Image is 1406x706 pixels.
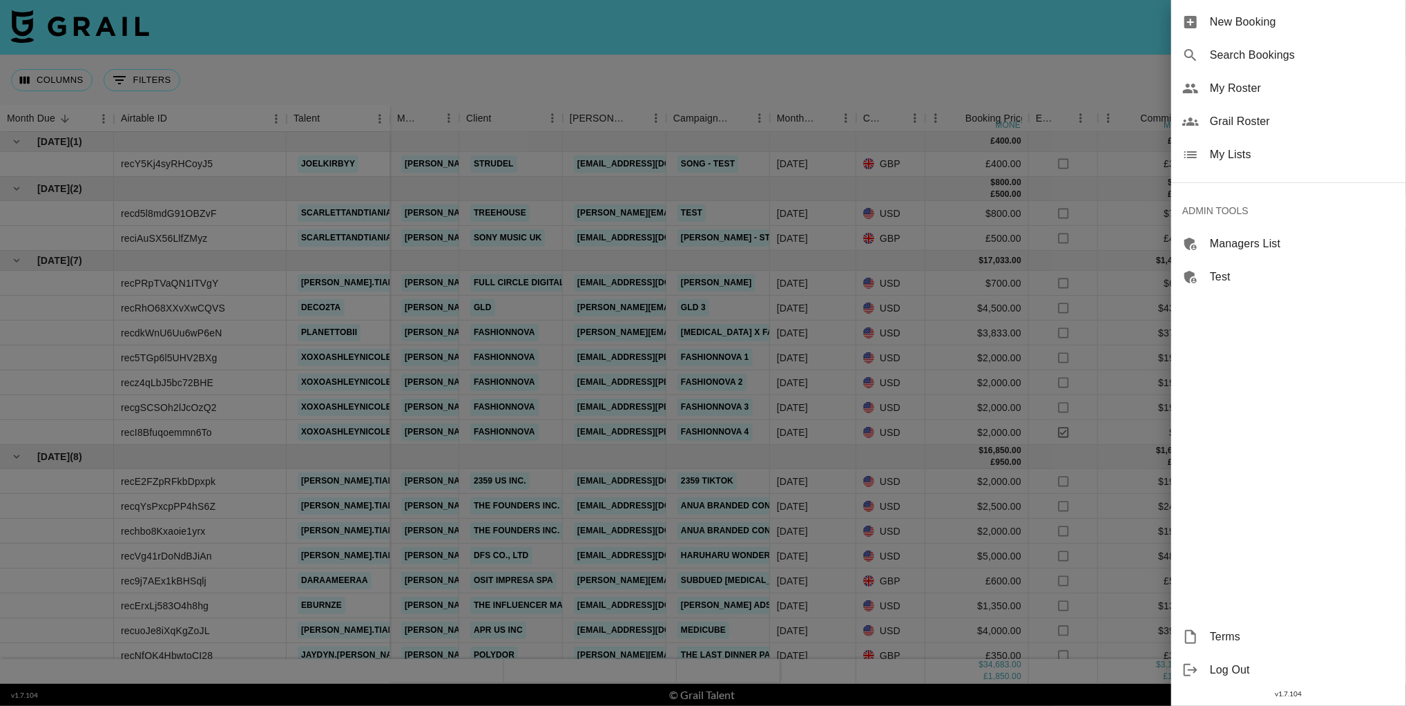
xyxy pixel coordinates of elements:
[1210,14,1395,30] span: New Booking
[1171,105,1406,138] div: Grail Roster
[1210,269,1395,285] span: Test
[1171,138,1406,171] div: My Lists
[1210,47,1395,64] span: Search Bookings
[1210,629,1395,645] span: Terms
[1171,227,1406,260] div: Managers List
[1171,260,1406,294] div: Test
[1210,662,1395,678] span: Log Out
[1210,113,1395,130] span: Grail Roster
[1171,653,1406,687] div: Log Out
[1171,39,1406,72] div: Search Bookings
[1171,72,1406,105] div: My Roster
[1210,146,1395,163] span: My Lists
[1171,6,1406,39] div: New Booking
[1210,236,1395,252] span: Managers List
[1171,194,1406,227] div: ADMIN TOOLS
[1171,687,1406,701] div: v 1.7.104
[1210,80,1395,97] span: My Roster
[1171,620,1406,653] div: Terms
